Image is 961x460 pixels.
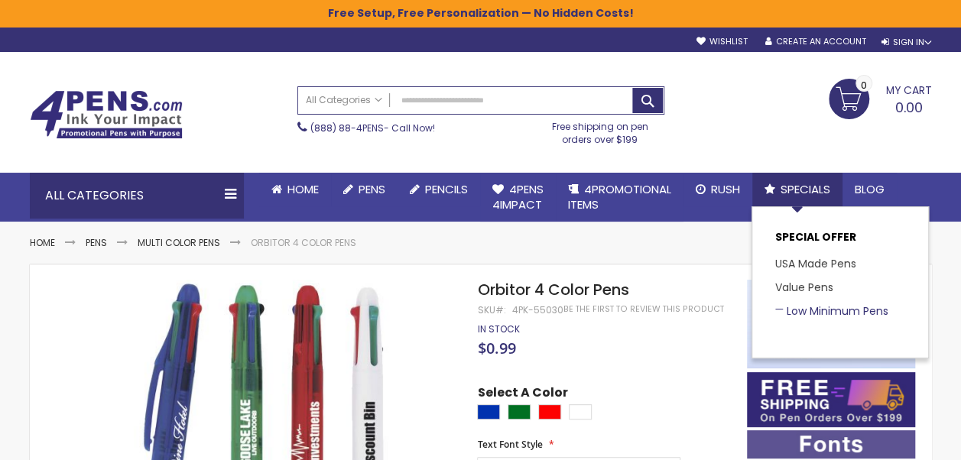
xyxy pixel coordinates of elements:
a: 0.00 0 [829,79,932,117]
div: White [569,404,592,420]
span: 4PROMOTIONAL ITEMS [568,181,671,212]
span: Rush [711,181,740,197]
a: Home [259,173,331,206]
span: Pens [359,181,385,197]
div: Green [508,404,531,420]
img: 4pens 4 kids [747,280,915,368]
div: Red [538,404,561,420]
div: Availability [477,323,519,335]
a: USA Made Pens [775,256,856,271]
a: Pens [86,236,107,249]
span: - Call Now! [310,121,435,134]
span: Orbitor 4 Color Pens [477,279,628,300]
a: Specials [752,173,842,206]
span: 0.00 [895,98,923,117]
li: Orbitor 4 Color Pens [251,237,356,249]
div: Free shipping on pen orders over $199 [536,115,664,145]
a: Multi Color Pens [138,236,220,249]
img: Free shipping on orders over $199 [747,372,915,427]
strong: SKU [477,303,505,316]
span: 4Pens 4impact [492,181,544,212]
a: Pencils [398,173,480,206]
img: 4Pens Custom Pens and Promotional Products [30,90,183,139]
a: Wishlist [696,36,747,47]
a: Create an Account [765,36,865,47]
span: Home [287,181,319,197]
a: Home [30,236,55,249]
div: All Categories [30,173,244,219]
div: Sign In [881,37,931,48]
span: 0 [861,78,867,92]
span: All Categories [306,94,382,106]
a: Rush [683,173,752,206]
a: (888) 88-4PENS [310,121,384,134]
iframe: Google Customer Reviews [835,419,961,460]
a: 4PROMOTIONALITEMS [556,173,683,222]
div: Blue [477,404,500,420]
span: In stock [477,322,519,335]
span: Text Font Style [477,438,542,451]
a: Pens [331,173,398,206]
p: SPECIAL OFFER [775,230,905,252]
a: All Categories [298,87,390,112]
span: Select A Color [477,384,567,405]
a: Value Pens [775,280,833,295]
a: Be the first to review this product [563,303,723,315]
a: Low Minimum Pens [775,303,888,319]
span: Pencils [425,181,468,197]
div: 4PK-55030 [511,304,563,316]
a: Blog [842,173,897,206]
span: Specials [781,181,830,197]
span: Blog [855,181,885,197]
span: $0.99 [477,338,515,358]
a: 4Pens4impact [480,173,556,222]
